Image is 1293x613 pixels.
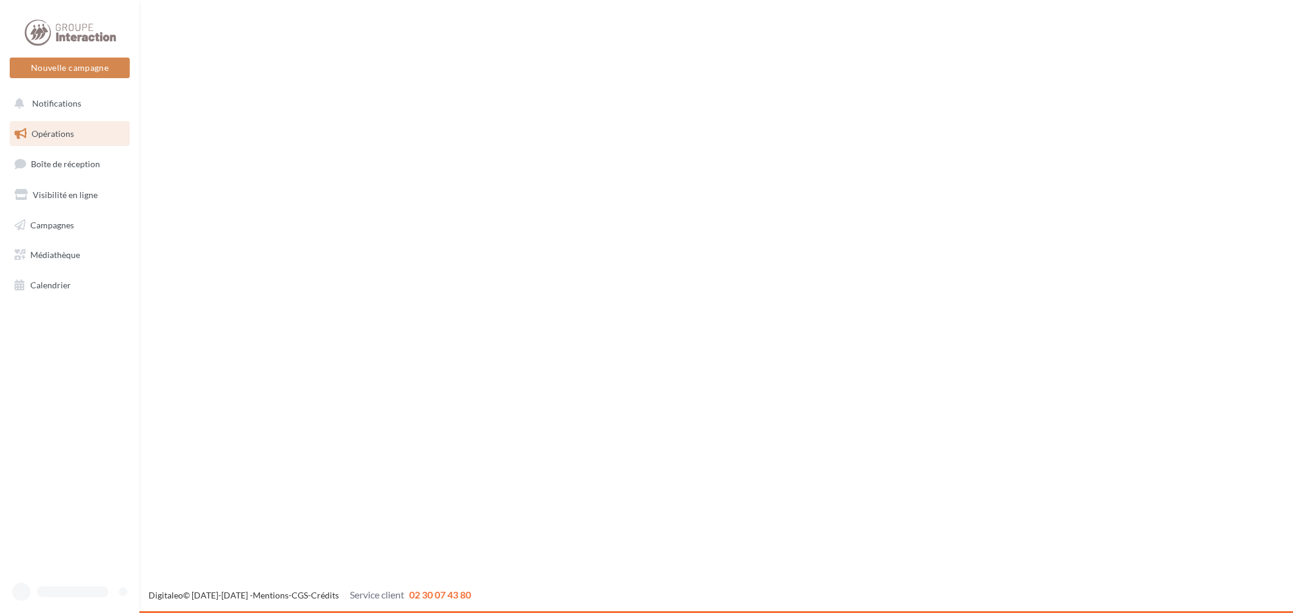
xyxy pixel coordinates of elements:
a: Crédits [311,590,339,600]
span: © [DATE]-[DATE] - - - [149,590,471,600]
span: Service client [350,589,404,600]
span: Opérations [32,128,74,139]
a: Campagnes [7,213,132,238]
span: Notifications [32,98,81,108]
button: Nouvelle campagne [10,58,130,78]
a: Calendrier [7,273,132,298]
span: 02 30 07 43 80 [409,589,471,600]
span: Médiathèque [30,250,80,260]
span: Boîte de réception [31,159,100,169]
a: Visibilité en ligne [7,182,132,208]
a: CGS [292,590,308,600]
a: Opérations [7,121,132,147]
button: Notifications [7,91,127,116]
a: Médiathèque [7,242,132,268]
span: Calendrier [30,280,71,290]
span: Visibilité en ligne [33,190,98,200]
a: Mentions [253,590,289,600]
a: Boîte de réception [7,151,132,177]
a: Digitaleo [149,590,183,600]
span: Campagnes [30,219,74,230]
